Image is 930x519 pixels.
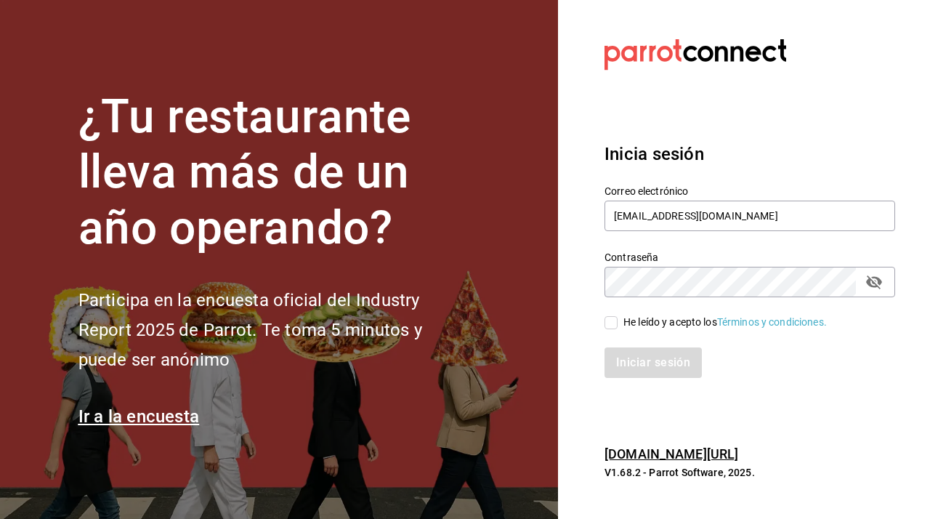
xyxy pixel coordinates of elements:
[604,446,738,462] a: [DOMAIN_NAME][URL]
[862,270,886,294] button: passwordField
[78,89,471,257] h1: ¿Tu restaurante lleva más de un año operando?
[78,406,200,427] a: Ir a la encuesta
[604,252,895,262] label: Contraseña
[604,141,895,167] h3: Inicia sesión
[604,185,895,196] label: Correo electrónico
[717,316,827,328] a: Términos y condiciones.
[604,201,895,231] input: Ingresa tu correo electrónico
[78,286,471,374] h2: Participa en la encuesta oficial del Industry Report 2025 de Parrot. Te toma 5 minutos y puede se...
[623,315,827,330] div: He leído y acepto los
[604,465,895,480] p: V1.68.2 - Parrot Software, 2025.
